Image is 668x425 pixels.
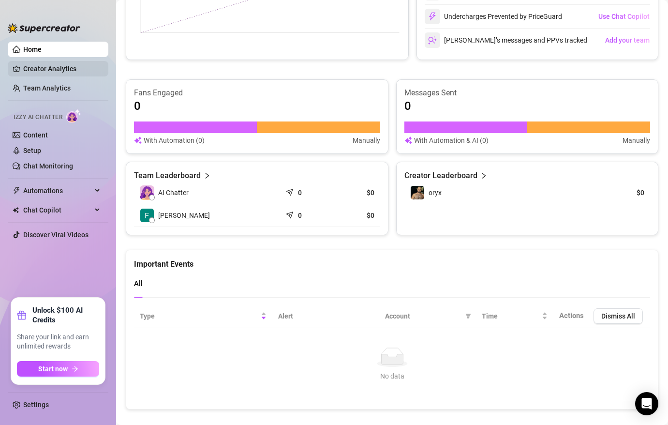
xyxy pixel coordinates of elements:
[598,13,650,20] span: Use Chat Copilot
[23,84,71,92] a: Team Analytics
[594,308,643,324] button: Dismiss All
[8,23,80,33] img: logo-BBDzfeDw.svg
[140,311,259,321] span: Type
[425,9,562,24] div: Undercharges Prevented by PriceGuard
[158,210,210,221] span: [PERSON_NAME]
[559,311,584,320] span: Actions
[463,309,473,323] span: filter
[404,135,412,146] img: svg%3e
[13,187,20,195] span: thunderbolt
[404,170,477,182] article: Creator Leaderboard
[623,135,650,146] article: Manually
[404,98,411,114] article: 0
[600,188,644,197] article: $0
[272,304,379,328] th: Alert
[23,147,41,154] a: Setup
[482,311,540,321] span: Time
[144,135,205,146] article: With Automation (0)
[17,310,27,320] span: gift
[32,305,99,325] strong: Unlock $100 AI Credits
[13,207,19,213] img: Chat Copilot
[134,170,201,182] article: Team Leaderboard
[605,32,650,48] button: Add your team
[134,250,650,270] div: Important Events
[385,311,461,321] span: Account
[140,209,154,222] img: Furry M
[480,170,487,182] span: right
[425,32,587,48] div: [PERSON_NAME]’s messages and PPVs tracked
[144,371,640,381] div: No data
[17,333,99,351] span: Share your link and earn unlimited rewards
[23,401,49,409] a: Settings
[635,392,658,415] div: Open Intercom Messenger
[134,135,142,146] img: svg%3e
[23,61,101,76] a: Creator Analytics
[411,186,424,199] img: oryx
[66,109,81,123] img: AI Chatter
[17,361,99,377] button: Start nowarrow-right
[204,170,210,182] span: right
[23,202,92,218] span: Chat Copilot
[14,113,62,122] span: Izzy AI Chatter
[23,231,89,239] a: Discover Viral Videos
[605,36,650,44] span: Add your team
[158,187,189,198] span: AI Chatter
[404,88,651,98] article: Messages Sent
[337,211,374,220] article: $0
[414,135,489,146] article: With Automation & AI (0)
[286,209,296,219] span: send
[428,12,437,21] img: svg%3e
[476,304,553,328] th: Time
[286,186,296,196] span: send
[428,36,437,45] img: svg%3e
[23,162,73,170] a: Chat Monitoring
[134,279,143,288] span: All
[598,9,650,24] button: Use Chat Copilot
[140,185,154,200] img: izzy-ai-chatter-avatar-DDCN_rTZ.svg
[23,183,92,198] span: Automations
[429,189,442,197] span: oryx
[134,304,272,328] th: Type
[298,188,302,197] article: 0
[465,313,471,319] span: filter
[38,365,68,373] span: Start now
[337,188,374,197] article: $0
[298,211,302,220] article: 0
[353,135,380,146] article: Manually
[23,131,48,139] a: Content
[72,365,78,372] span: arrow-right
[134,88,380,98] article: Fans Engaged
[134,98,141,114] article: 0
[23,46,42,53] a: Home
[601,312,635,320] span: Dismiss All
